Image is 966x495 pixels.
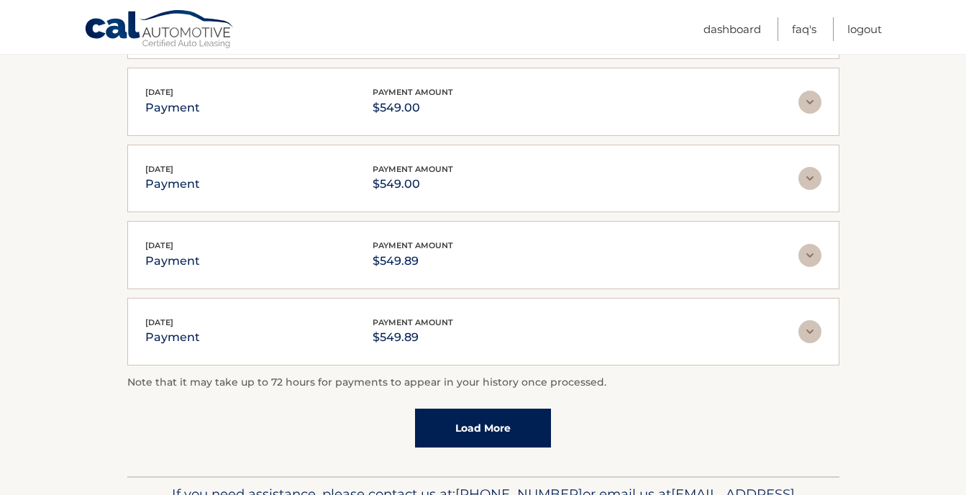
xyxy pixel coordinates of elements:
p: $549.89 [373,251,453,271]
span: payment amount [373,87,453,97]
span: payment amount [373,317,453,327]
a: Load More [415,409,551,448]
a: Logout [847,17,882,41]
span: [DATE] [145,164,173,174]
img: accordion-rest.svg [798,91,821,114]
p: $549.89 [373,327,453,348]
img: accordion-rest.svg [798,320,821,343]
span: [DATE] [145,240,173,250]
span: [DATE] [145,87,173,97]
img: accordion-rest.svg [798,244,821,267]
img: accordion-rest.svg [798,167,821,190]
a: FAQ's [792,17,816,41]
a: Cal Automotive [84,9,235,51]
span: payment amount [373,240,453,250]
p: $549.00 [373,174,453,194]
span: [DATE] [145,317,173,327]
p: Note that it may take up to 72 hours for payments to appear in your history once processed. [127,374,839,391]
p: payment [145,251,200,271]
p: $549.00 [373,98,453,118]
p: payment [145,174,200,194]
p: payment [145,98,200,118]
p: payment [145,327,200,348]
a: Dashboard [703,17,761,41]
span: payment amount [373,164,453,174]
